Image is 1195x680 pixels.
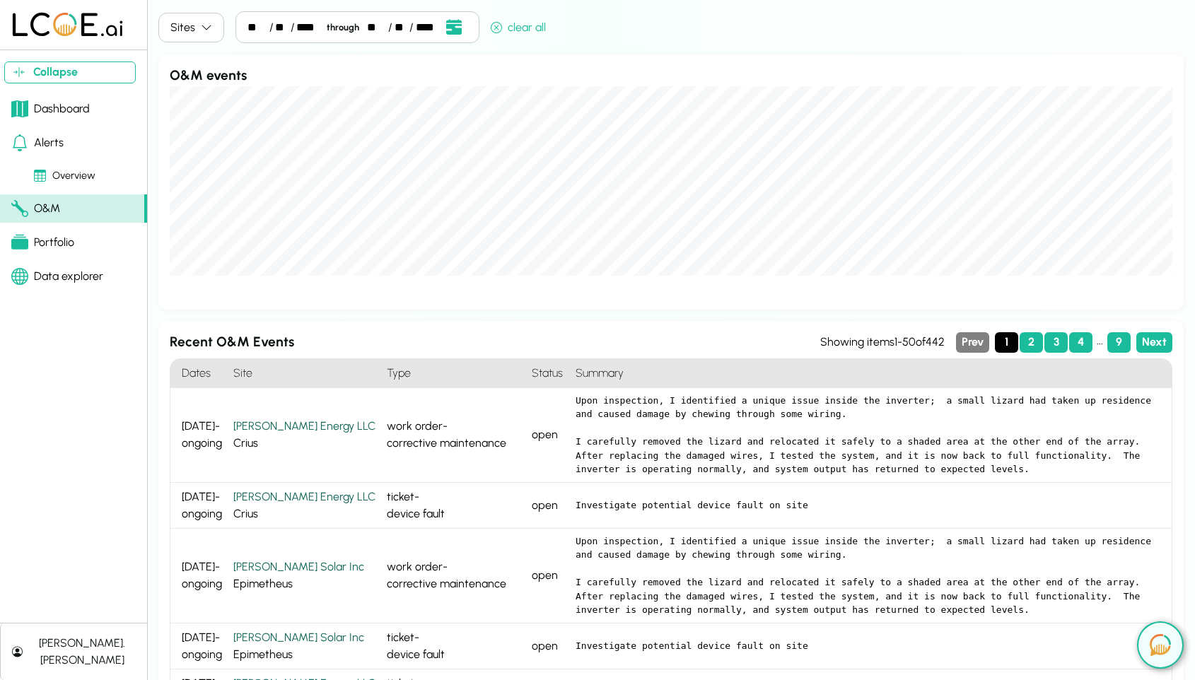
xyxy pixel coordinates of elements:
div: [PERSON_NAME].[PERSON_NAME] [28,635,136,669]
div: ... [1094,332,1106,353]
div: Data explorer [11,268,103,285]
div: through [321,20,365,34]
div: / [409,19,414,36]
div: open [526,529,570,623]
h4: Dates [170,359,228,388]
h4: Site [228,359,381,388]
button: Previous [956,332,989,353]
div: day, [275,19,288,36]
div: open [526,483,570,529]
div: [PERSON_NAME] Energy LLC [233,418,375,435]
div: clear all [491,19,546,36]
button: Page 1 [995,332,1018,353]
h3: Recent O&M Events [170,332,820,353]
div: Portfolio [11,234,74,251]
div: open [526,388,570,483]
h4: Type [381,359,526,388]
h4: Status [526,359,570,388]
div: Dashboard [11,100,90,117]
div: [PERSON_NAME] Energy LLC [233,488,375,505]
button: Page 9 [1107,332,1131,353]
div: [DATE] - ongoing [170,623,228,669]
pre: Upon inspection, I identified a unique issue inside the inverter; a small lizard had taken up res... [576,394,1160,476]
button: Page 3 [1044,332,1068,353]
button: clear all [485,17,552,43]
div: O&M [11,200,60,217]
div: Overview [34,168,95,184]
div: year, [296,19,320,36]
button: Page 4 [1069,332,1092,353]
pre: Upon inspection, I identified a unique issue inside the inverter; a small lizard had taken up res... [576,534,1160,617]
div: Epimetheus [233,558,375,592]
div: work order - corrective maintenance [381,529,526,623]
div: Crius [233,488,375,522]
div: year, [416,19,439,36]
div: ticket - device fault [381,623,526,669]
button: Collapse [4,61,136,83]
h3: O&M events [170,66,1172,86]
div: Sites [170,19,195,36]
pre: Investigate potential device fault on site [576,639,1160,653]
img: open chat [1150,634,1171,656]
div: [DATE] - ongoing [170,388,228,483]
h4: Summary [570,359,1172,388]
div: Epimetheus [233,629,375,663]
div: Crius [233,418,375,452]
div: day, [395,19,408,36]
div: Alerts [11,134,64,151]
div: [PERSON_NAME] Solar Inc [233,558,375,575]
div: month, [247,19,267,36]
div: [DATE] - ongoing [170,529,228,623]
div: / [291,19,295,36]
div: ticket - device fault [381,483,526,529]
div: / [388,19,392,36]
button: Page 2 [1020,332,1043,353]
button: Open date picker [441,18,467,37]
div: [DATE] - ongoing [170,483,228,529]
div: work order - corrective maintenance [381,388,526,483]
div: Showing items 1 - 50 of 442 [820,334,945,351]
div: / [269,19,274,36]
div: [PERSON_NAME] Solar Inc [233,629,375,646]
div: month, [367,19,387,36]
button: Next [1136,332,1172,353]
pre: Investigate potential device fault on site [576,498,1160,512]
div: open [526,623,570,669]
